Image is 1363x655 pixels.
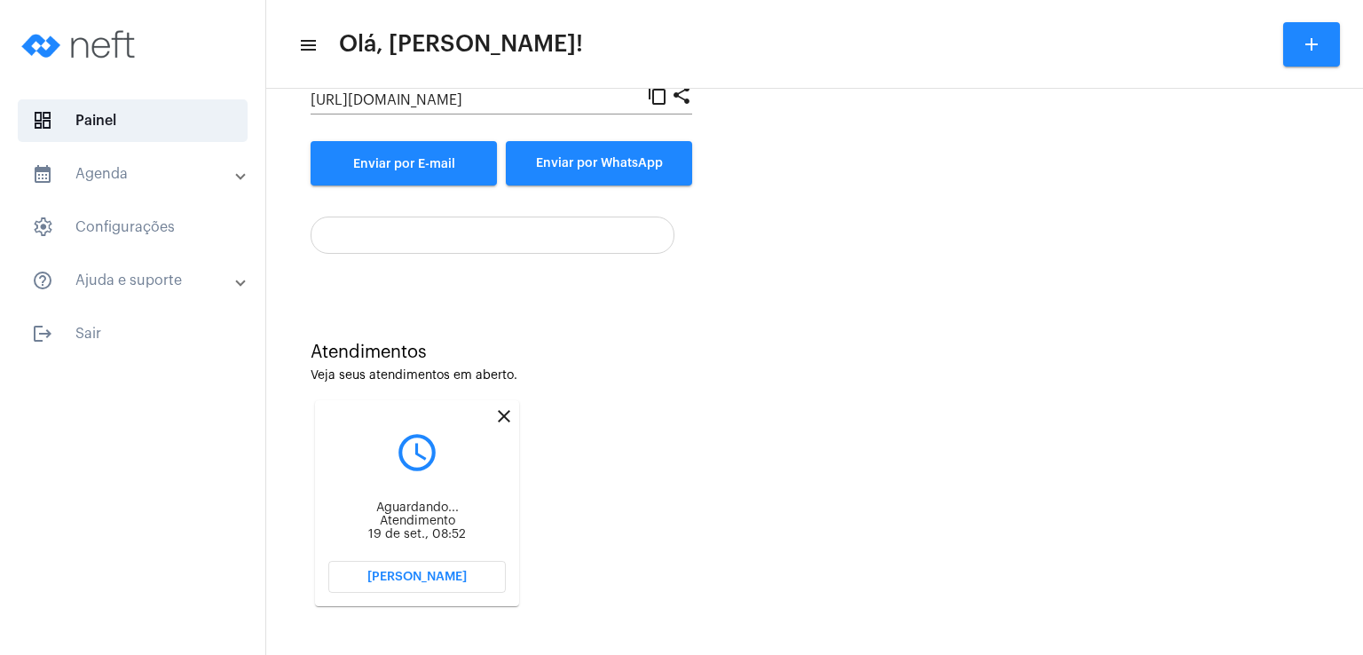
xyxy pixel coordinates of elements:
mat-icon: sidenav icon [32,270,53,291]
mat-icon: query_builder [328,430,506,475]
mat-icon: sidenav icon [32,163,53,185]
div: 19 de set., 08:52 [328,528,506,541]
mat-icon: share [671,83,692,105]
mat-panel-title: Ajuda e suporte [32,270,237,291]
span: sidenav icon [32,110,53,131]
mat-icon: add [1301,34,1322,55]
span: Painel [18,99,248,142]
div: Aguardando... [328,501,506,515]
span: Enviar por E-mail [353,158,455,170]
span: Enviar por WhatsApp [536,157,663,170]
mat-icon: close [493,406,515,427]
div: Veja seus atendimentos em aberto. [311,369,1319,383]
span: Configurações [18,206,248,249]
mat-icon: sidenav icon [298,35,316,56]
mat-panel-title: Agenda [32,163,237,185]
span: Olá, [PERSON_NAME]! [339,30,583,59]
img: logo-neft-novo-2.png [14,9,147,80]
span: sidenav icon [32,217,53,238]
button: [PERSON_NAME] [328,561,506,593]
span: [PERSON_NAME] [367,571,467,583]
mat-expansion-panel-header: sidenav iconAgenda [11,153,265,195]
button: Enviar por WhatsApp [506,141,692,185]
mat-icon: sidenav icon [32,323,53,344]
mat-icon: content_copy [647,83,668,105]
div: Atendimento [328,515,506,528]
div: Atendimentos [311,343,1319,362]
a: Enviar por E-mail [311,141,497,185]
mat-expansion-panel-header: sidenav iconAjuda e suporte [11,259,265,302]
span: Sair [18,312,248,355]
